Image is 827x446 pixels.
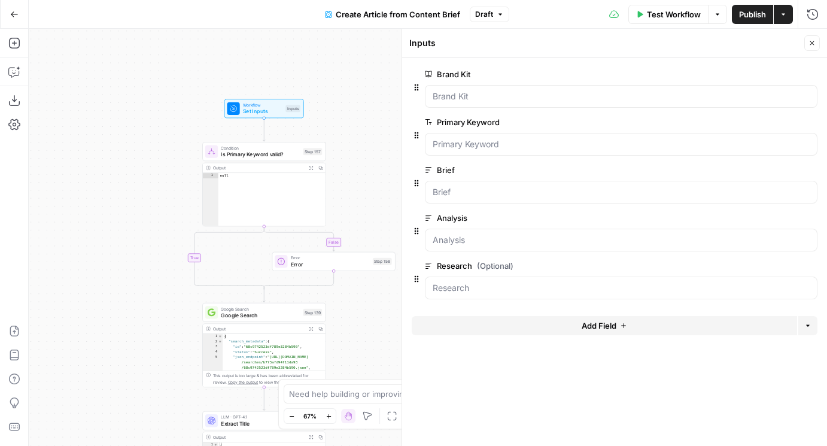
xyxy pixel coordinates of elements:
span: Publish [739,8,766,20]
span: Create Article from Content Brief [336,8,460,20]
span: Condition [221,145,300,151]
g: Edge from step_157-conditional-end to step_139 [263,287,265,302]
div: 2 [203,339,223,344]
div: Inputs [285,105,300,112]
div: WorkflowSet InputsInputs [202,99,326,118]
button: Publish [732,5,773,24]
span: Draft [475,9,493,20]
div: Output [213,434,304,441]
span: Toggle code folding, rows 2 through 12 [218,339,222,344]
input: Brief [433,186,810,198]
span: Error [291,260,370,268]
span: Add Field [582,320,616,332]
span: LLM · GPT-4.1 [221,414,300,420]
span: Test Workflow [647,8,701,20]
span: Extract Title [221,420,300,427]
span: (Optional) [477,260,513,272]
g: Edge from start to step_157 [263,118,265,141]
span: Toggle code folding, rows 1 through 615 [218,334,222,339]
input: Analysis [433,234,810,246]
div: Inputs [409,37,801,49]
label: Brief [425,164,750,176]
div: ErrorErrorStep 158 [272,252,396,271]
span: Set Inputs [243,107,282,115]
label: Analysis [425,212,750,224]
span: Google Search [221,311,300,319]
div: This output is too large & has been abbreviated for review. to view the full content. [213,372,322,385]
span: Workflow [243,102,282,108]
div: 3 [203,344,223,350]
button: Create Article from Content Brief [318,5,467,24]
button: Draft [470,7,509,22]
div: Step 158 [373,258,392,265]
div: Step 157 [303,148,322,155]
g: Edge from step_139 to step_107 [263,387,265,411]
div: Step 139 [303,309,322,316]
g: Edge from step_158 to step_157-conditional-end [264,271,333,290]
div: Google SearchGoogle SearchStep 139Output{ "search_metadata":{ "id":"68c9742523df789e3284b590", "s... [202,303,326,387]
div: 1 [203,173,218,178]
span: Error [291,254,370,261]
div: Output [213,326,304,332]
g: Edge from step_157 to step_157-conditional-end [194,226,264,289]
div: ConditionIs Primary Keyword valid?Step 157Outputnull [202,142,326,226]
button: Add Field [412,316,797,335]
label: Research [425,260,750,272]
input: Research [433,282,810,294]
div: 5 [203,354,223,370]
span: Is Primary Keyword valid? [221,150,300,158]
div: Output [213,165,304,171]
span: 67% [303,411,317,421]
g: Edge from step_157 to step_158 [264,226,335,251]
label: Brand Kit [425,68,750,80]
span: Google Search [221,306,300,312]
input: Primary Keyword [433,138,810,150]
span: Copy the output [228,380,259,384]
div: 1 [203,334,223,339]
label: Primary Keyword [425,116,750,128]
input: Brand Kit [433,90,810,102]
button: Test Workflow [628,5,708,24]
div: 4 [203,350,223,355]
